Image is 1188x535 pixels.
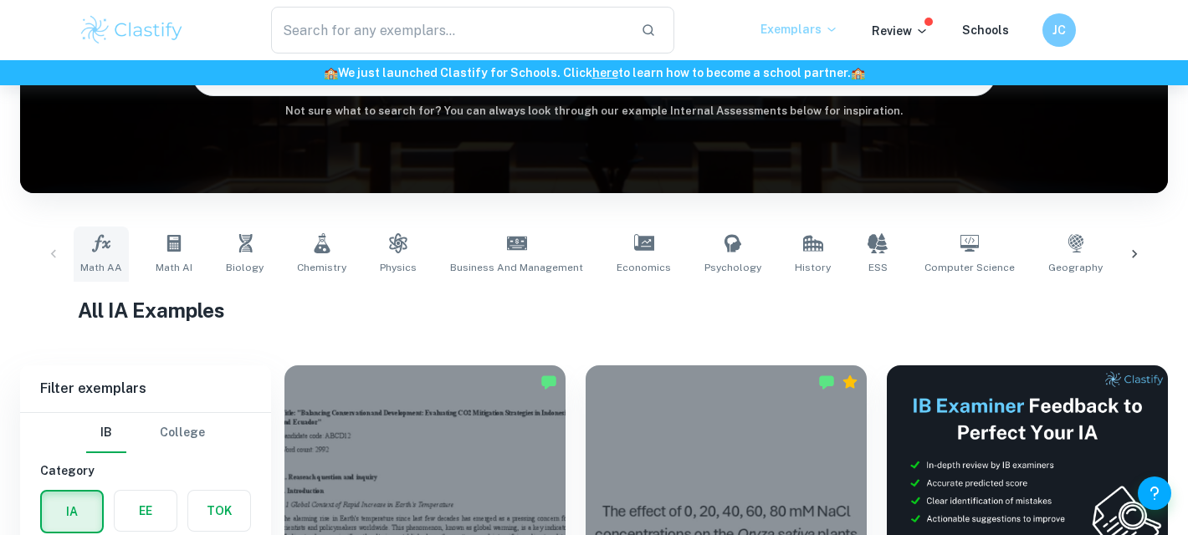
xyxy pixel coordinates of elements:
p: Exemplars [760,20,838,38]
button: Help and Feedback [1138,476,1171,510]
h6: JC [1050,21,1069,39]
a: here [592,66,618,79]
span: 🏫 [851,66,865,79]
span: Economics [617,260,671,275]
button: EE [115,491,177,531]
button: College [160,413,205,453]
span: 🏫 [324,66,338,79]
span: Business and Management [450,260,583,275]
a: Schools [962,23,1009,37]
span: Geography [1048,260,1103,275]
span: Computer Science [924,260,1015,275]
div: Filter type choice [86,413,205,453]
div: Premium [842,374,858,390]
button: TOK [188,491,250,531]
h6: We just launched Clastify for Schools. Click to learn how to become a school partner. [3,64,1185,82]
img: Clastify logo [79,13,185,47]
span: Physics [380,260,417,275]
img: Marked [540,374,557,390]
span: History [795,260,831,275]
button: JC [1042,13,1076,47]
span: Math AA [80,260,122,275]
input: Search for any exemplars... [271,7,627,53]
span: Chemistry [297,260,346,275]
span: Psychology [704,260,761,275]
h6: Filter exemplars [20,365,271,412]
button: IA [42,492,102,532]
h6: Category [40,461,251,480]
img: Marked [818,374,835,390]
h6: Not sure what to search for? You can always look through our example Internal Assessments below f... [20,103,1168,120]
p: Review [872,22,929,40]
span: ESS [868,260,888,275]
span: Biology [226,260,264,275]
h1: All IA Examples [78,295,1111,325]
span: Math AI [156,260,192,275]
button: IB [86,413,126,453]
